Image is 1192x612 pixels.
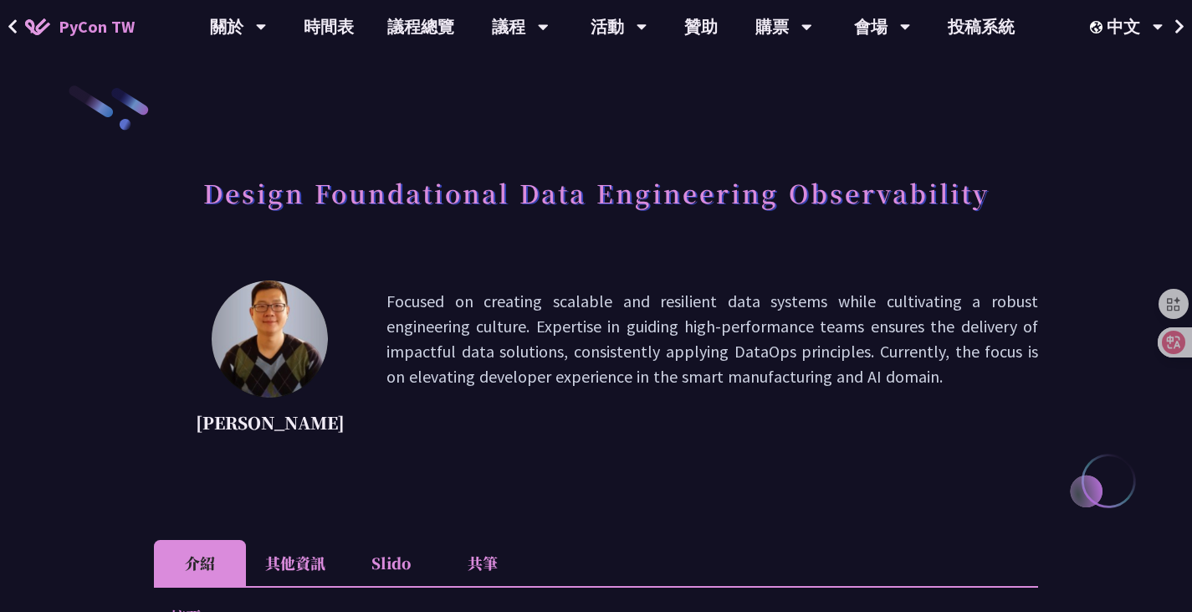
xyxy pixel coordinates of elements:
li: 介紹 [154,540,246,586]
img: Home icon of PyCon TW 2025 [25,18,50,35]
li: 其他資訊 [246,540,345,586]
p: Focused on creating scalable and resilient data systems while cultivating a robust engineering cu... [386,289,1038,440]
p: [PERSON_NAME] [196,410,345,435]
li: Slido [345,540,437,586]
a: PyCon TW [8,6,151,48]
img: Locale Icon [1090,21,1107,33]
span: PyCon TW [59,14,135,39]
li: 共筆 [437,540,529,586]
h1: Design Foundational Data Engineering Observability [203,167,990,218]
img: Shuhsi Lin [212,280,328,398]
